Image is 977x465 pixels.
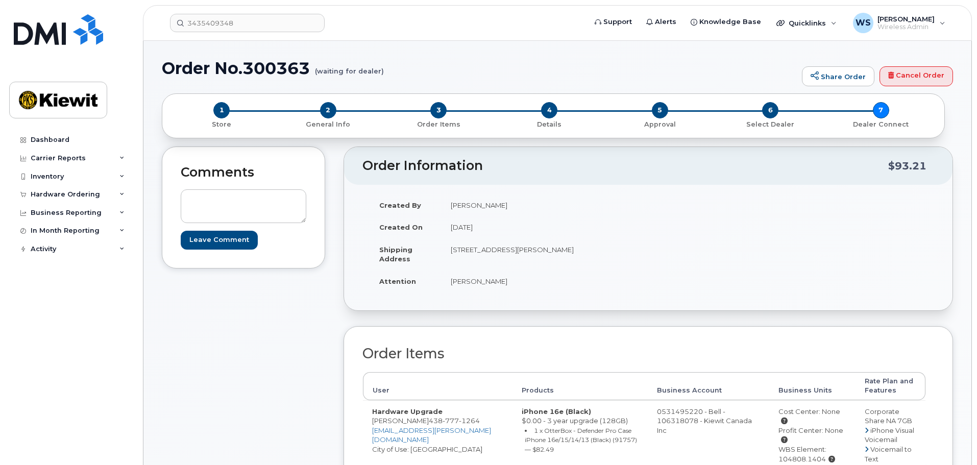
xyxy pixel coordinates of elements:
[362,346,926,361] h2: Order Items
[175,120,269,129] p: Store
[442,270,641,292] td: [PERSON_NAME]
[541,102,557,118] span: 4
[429,417,480,425] span: 438
[273,118,384,129] a: 2 General Info
[512,372,648,400] th: Products
[372,407,443,415] strong: Hardware Upgrade
[880,66,953,87] a: Cancel Order
[387,120,490,129] p: Order Items
[315,59,384,75] small: (waiting for dealer)
[363,372,512,400] th: User
[865,426,914,444] span: iPhone Visual Voicemail
[498,120,601,129] p: Details
[379,277,416,285] strong: Attention
[362,159,888,173] h2: Order Information
[608,120,711,129] p: Approval
[459,417,480,425] span: 1264
[443,417,459,425] span: 777
[181,231,258,250] input: Leave Comment
[762,102,778,118] span: 6
[372,426,491,444] a: [EMAIL_ADDRESS][PERSON_NAME][DOMAIN_NAME]
[778,445,846,463] div: WBS Element: 104808.1404
[181,165,306,180] h2: Comments
[604,118,715,129] a: 5 Approval
[648,372,769,400] th: Business Account
[888,156,926,176] div: $93.21
[320,102,336,118] span: 2
[865,445,912,463] span: Voicemail to Text
[442,216,641,238] td: [DATE]
[442,194,641,216] td: [PERSON_NAME]
[430,102,447,118] span: 3
[494,118,605,129] a: 4 Details
[442,238,641,270] td: [STREET_ADDRESS][PERSON_NAME]
[277,120,380,129] p: General Info
[525,427,637,453] small: 1 x OtterBox - Defender Pro Case iPhone 16e/15/14/13 (Black) (91757) — $82.49
[379,246,412,263] strong: Shipping Address
[170,118,273,129] a: 1 Store
[778,426,846,445] div: Profit Center: None
[379,201,421,209] strong: Created By
[715,118,826,129] a: 6 Select Dealer
[522,407,591,415] strong: iPhone 16e (Black)
[856,372,925,400] th: Rate Plan and Features
[769,372,856,400] th: Business Units
[379,223,423,231] strong: Created On
[213,102,230,118] span: 1
[933,421,969,457] iframe: Messenger Launcher
[802,66,874,87] a: Share Order
[778,407,846,426] div: Cost Center: None
[162,59,797,77] h1: Order No.300363
[383,118,494,129] a: 3 Order Items
[652,102,668,118] span: 5
[719,120,822,129] p: Select Dealer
